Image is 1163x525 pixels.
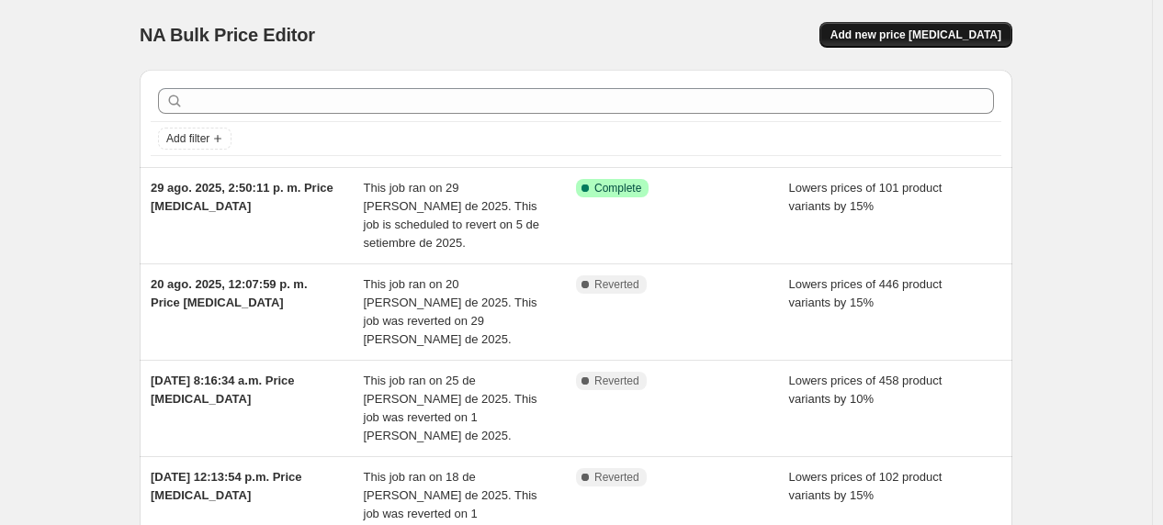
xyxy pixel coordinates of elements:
button: Add new price [MEDICAL_DATA] [819,22,1012,48]
span: NA Bulk Price Editor [140,25,315,45]
span: Lowers prices of 102 product variants by 15% [789,470,943,502]
span: 20 ago. 2025, 12:07:59 p. m. Price [MEDICAL_DATA] [151,277,308,309]
span: [DATE] 8:16:34 a.m. Price [MEDICAL_DATA] [151,374,295,406]
span: 29 ago. 2025, 2:50:11 p. m. Price [MEDICAL_DATA] [151,181,333,213]
span: This job ran on 25 de [PERSON_NAME] de 2025. This job was reverted on 1 [PERSON_NAME] de 2025. [364,374,537,442]
span: Complete [594,181,641,195]
span: Reverted [594,374,639,388]
span: Add filter [166,131,209,146]
button: Add filter [158,128,231,150]
span: Reverted [594,277,639,292]
span: Lowers prices of 446 product variants by 15% [789,277,943,309]
span: Lowers prices of 458 product variants by 10% [789,374,943,406]
span: This job ran on 29 [PERSON_NAME] de 2025. This job is scheduled to revert on 5 de setiembre de 2025. [364,181,540,250]
span: Lowers prices of 101 product variants by 15% [789,181,943,213]
span: Reverted [594,470,639,485]
span: [DATE] 12:13:54 p.m. Price [MEDICAL_DATA] [151,470,301,502]
span: Add new price [MEDICAL_DATA] [830,28,1001,42]
span: This job ran on 20 [PERSON_NAME] de 2025. This job was reverted on 29 [PERSON_NAME] de 2025. [364,277,537,346]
